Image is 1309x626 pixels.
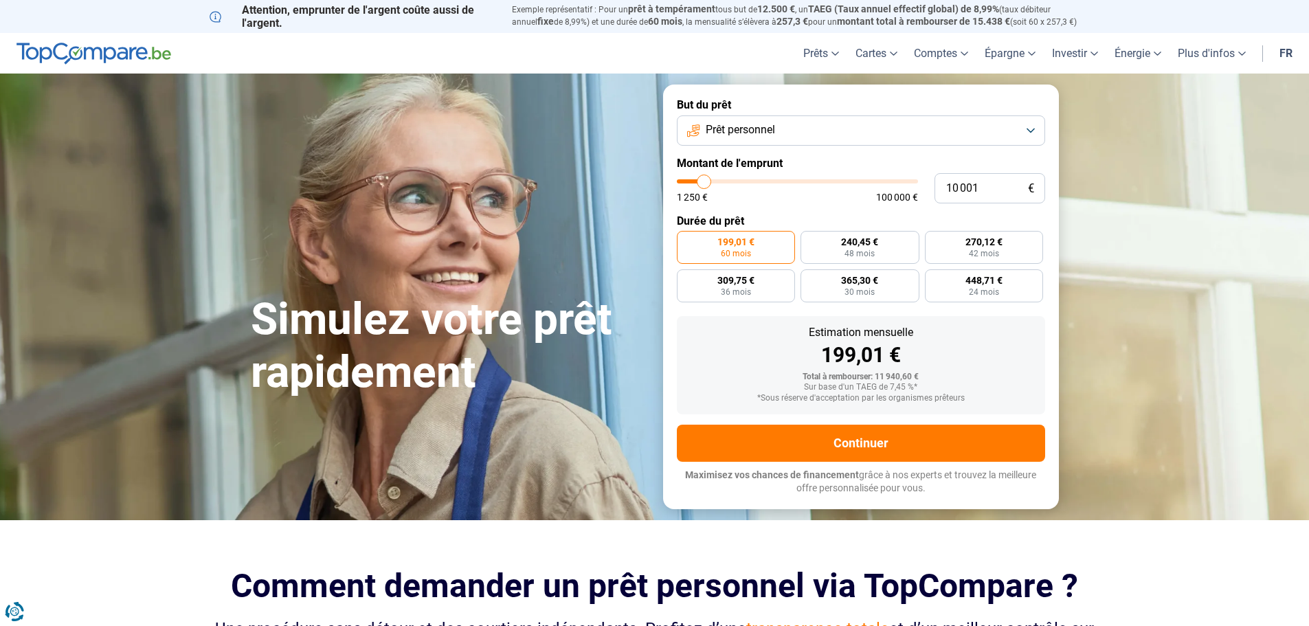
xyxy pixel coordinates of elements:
[808,3,999,14] span: TAEG (Taux annuel effectif global) de 8,99%
[677,425,1045,462] button: Continuer
[721,288,751,296] span: 36 mois
[685,469,859,480] span: Maximisez vos chances de financement
[677,157,1045,170] label: Montant de l'emprunt
[677,192,708,202] span: 1 250 €
[688,394,1034,403] div: *Sous réserve d'acceptation par les organismes prêteurs
[969,288,999,296] span: 24 mois
[1271,33,1301,74] a: fr
[251,293,647,399] h1: Simulez votre prêt rapidement
[717,237,754,247] span: 199,01 €
[677,469,1045,495] p: grâce à nos experts et trouvez la meilleure offre personnalisée pour vous.
[210,3,495,30] p: Attention, emprunter de l'argent coûte aussi de l'argent.
[837,16,1010,27] span: montant total à rembourser de 15.438 €
[210,567,1100,605] h2: Comment demander un prêt personnel via TopCompare ?
[844,288,875,296] span: 30 mois
[844,249,875,258] span: 48 mois
[976,33,1044,74] a: Épargne
[512,3,1100,28] p: Exemple représentatif : Pour un tous but de , un (taux débiteur annuel de 8,99%) et une durée de ...
[1170,33,1254,74] a: Plus d'infos
[688,383,1034,392] div: Sur base d'un TAEG de 7,45 %*
[795,33,847,74] a: Prêts
[1028,183,1034,194] span: €
[876,192,918,202] span: 100 000 €
[537,16,554,27] span: fixe
[648,16,682,27] span: 60 mois
[969,249,999,258] span: 42 mois
[677,115,1045,146] button: Prêt personnel
[1044,33,1106,74] a: Investir
[847,33,906,74] a: Cartes
[841,237,878,247] span: 240,45 €
[16,43,171,65] img: TopCompare
[688,372,1034,382] div: Total à rembourser: 11 940,60 €
[628,3,715,14] span: prêt à tempérament
[965,237,1003,247] span: 270,12 €
[776,16,808,27] span: 257,3 €
[688,327,1034,338] div: Estimation mensuelle
[706,122,775,137] span: Prêt personnel
[1106,33,1170,74] a: Énergie
[721,249,751,258] span: 60 mois
[677,98,1045,111] label: But du prêt
[965,276,1003,285] span: 448,71 €
[906,33,976,74] a: Comptes
[757,3,795,14] span: 12.500 €
[841,276,878,285] span: 365,30 €
[688,345,1034,366] div: 199,01 €
[677,214,1045,227] label: Durée du prêt
[717,276,754,285] span: 309,75 €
